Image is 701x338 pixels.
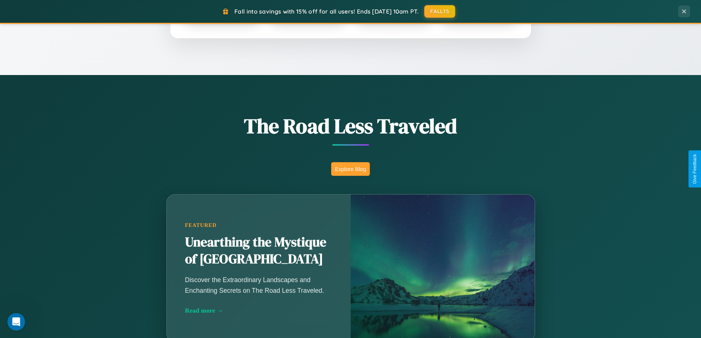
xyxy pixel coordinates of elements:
button: Explore Blog [331,162,370,176]
div: Give Feedback [692,154,697,184]
p: Discover the Extraordinary Landscapes and Enchanting Secrets on The Road Less Traveled. [185,275,332,295]
span: Fall into savings with 15% off for all users! Ends [DATE] 10am PT. [234,8,419,15]
div: Read more → [185,307,332,314]
h1: The Road Less Traveled [130,112,571,140]
div: Featured [185,222,332,228]
h2: Unearthing the Mystique of [GEOGRAPHIC_DATA] [185,234,332,268]
iframe: Intercom live chat [7,313,25,331]
button: FALL15 [424,5,455,18]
